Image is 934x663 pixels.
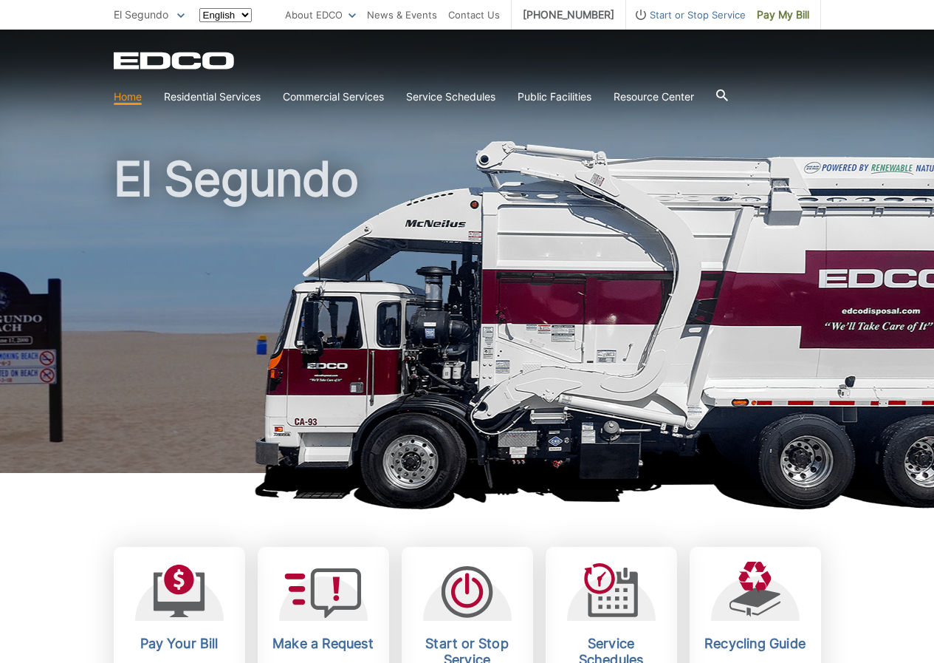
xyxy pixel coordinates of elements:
[164,89,261,105] a: Residential Services
[125,636,234,652] h2: Pay Your Bill
[757,7,809,23] span: Pay My Bill
[114,89,142,105] a: Home
[114,52,236,69] a: EDCD logo. Return to the homepage.
[448,7,500,23] a: Contact Us
[114,8,168,21] span: El Segundo
[367,7,437,23] a: News & Events
[518,89,591,105] a: Public Facilities
[283,89,384,105] a: Commercial Services
[285,7,356,23] a: About EDCO
[199,8,252,22] select: Select a language
[701,636,810,652] h2: Recycling Guide
[614,89,694,105] a: Resource Center
[406,89,495,105] a: Service Schedules
[114,155,821,480] h1: El Segundo
[269,636,378,652] h2: Make a Request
